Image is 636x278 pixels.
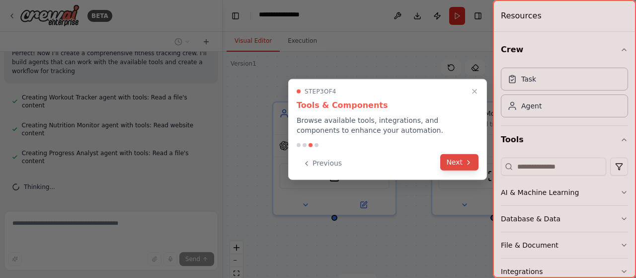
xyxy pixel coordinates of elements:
[297,99,478,111] h3: Tools & Components
[440,154,478,171] button: Next
[305,88,336,95] span: Step 3 of 4
[297,155,348,172] button: Previous
[229,9,242,23] button: Hide left sidebar
[469,86,480,97] button: Close walkthrough
[297,115,478,135] p: Browse available tools, integrations, and components to enhance your automation.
